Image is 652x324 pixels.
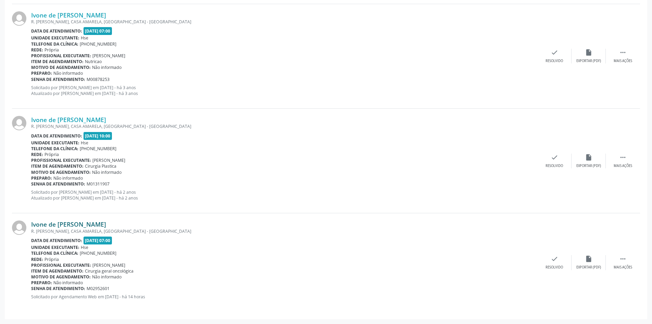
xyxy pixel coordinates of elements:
[31,59,84,64] b: Item de agendamento:
[87,286,110,291] span: M02952601
[85,163,116,169] span: Cirurgia Plastica
[53,280,83,286] span: Não informado
[31,181,85,187] b: Senha de atendimento:
[31,228,537,234] div: R. [PERSON_NAME], CASA AMARELA, [GEOGRAPHIC_DATA] - [GEOGRAPHIC_DATA]
[31,175,52,181] b: Preparo:
[31,286,85,291] b: Senha de atendimento:
[81,244,88,250] span: Hse
[92,64,122,70] span: Não informado
[31,256,43,262] b: Rede:
[551,154,558,161] i: check
[31,70,52,76] b: Preparo:
[31,146,78,152] b: Telefone da clínica:
[12,11,26,26] img: img
[31,169,91,175] b: Motivo de agendamento:
[31,76,85,82] b: Senha de atendimento:
[576,59,601,63] div: Exportar (PDF)
[585,49,592,56] i: insert_drive_file
[87,181,110,187] span: M01311907
[31,41,78,47] b: Telefone da clínica:
[92,274,122,280] span: Não informado
[31,250,78,256] b: Telefone da clínica:
[31,123,537,129] div: R. [PERSON_NAME], CASA AMARELA, [GEOGRAPHIC_DATA] - [GEOGRAPHIC_DATA]
[84,132,112,140] span: [DATE] 10:00
[31,274,91,280] b: Motivo de agendamento:
[31,152,43,157] b: Rede:
[12,116,26,130] img: img
[585,154,592,161] i: insert_drive_file
[92,169,122,175] span: Não informado
[619,255,627,263] i: 
[31,28,82,34] b: Data de atendimento:
[44,256,59,262] span: Própria
[31,262,91,268] b: Profissional executante:
[31,163,84,169] b: Item de agendamento:
[31,220,106,228] a: Ivone de [PERSON_NAME]
[619,154,627,161] i: 
[31,19,537,25] div: R. [PERSON_NAME], CASA AMARELA, [GEOGRAPHIC_DATA] - [GEOGRAPHIC_DATA]
[92,157,125,163] span: [PERSON_NAME]
[31,268,84,274] b: Item de agendamento:
[619,49,627,56] i: 
[80,250,116,256] span: [PHONE_NUMBER]
[31,116,106,123] a: Ivone de [PERSON_NAME]
[92,262,125,268] span: [PERSON_NAME]
[31,244,79,250] b: Unidade executante:
[31,189,537,201] p: Solicitado por [PERSON_NAME] em [DATE] - há 2 anos Atualizado por [PERSON_NAME] em [DATE] - há 2 ...
[614,265,632,270] div: Mais ações
[31,47,43,53] b: Rede:
[85,268,133,274] span: Cirurgia geral oncológica
[585,255,592,263] i: insert_drive_file
[551,49,558,56] i: check
[31,133,82,139] b: Data de atendimento:
[87,76,110,82] span: M00878253
[80,41,116,47] span: [PHONE_NUMBER]
[31,35,79,41] b: Unidade executante:
[31,157,91,163] b: Profissional executante:
[53,70,83,76] span: Não informado
[31,140,79,146] b: Unidade executante:
[576,164,601,168] div: Exportar (PDF)
[81,35,88,41] span: Hse
[31,280,52,286] b: Preparo:
[44,152,59,157] span: Própria
[31,53,91,59] b: Profissional executante:
[80,146,116,152] span: [PHONE_NUMBER]
[84,27,112,35] span: [DATE] 07:00
[546,265,563,270] div: Resolvido
[576,265,601,270] div: Exportar (PDF)
[81,140,88,146] span: Hse
[12,220,26,235] img: img
[546,59,563,63] div: Resolvido
[546,164,563,168] div: Resolvido
[31,294,537,300] p: Solicitado por Agendamento Web em [DATE] - há 14 horas
[92,53,125,59] span: [PERSON_NAME]
[44,47,59,53] span: Própria
[31,238,82,243] b: Data de atendimento:
[31,11,106,19] a: Ivone de [PERSON_NAME]
[614,59,632,63] div: Mais ações
[84,237,112,244] span: [DATE] 07:00
[551,255,558,263] i: check
[614,164,632,168] div: Mais ações
[85,59,102,64] span: Nutricao
[31,64,91,70] b: Motivo de agendamento:
[31,85,537,96] p: Solicitado por [PERSON_NAME] em [DATE] - há 3 anos Atualizado por [PERSON_NAME] em [DATE] - há 3 ...
[53,175,83,181] span: Não informado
